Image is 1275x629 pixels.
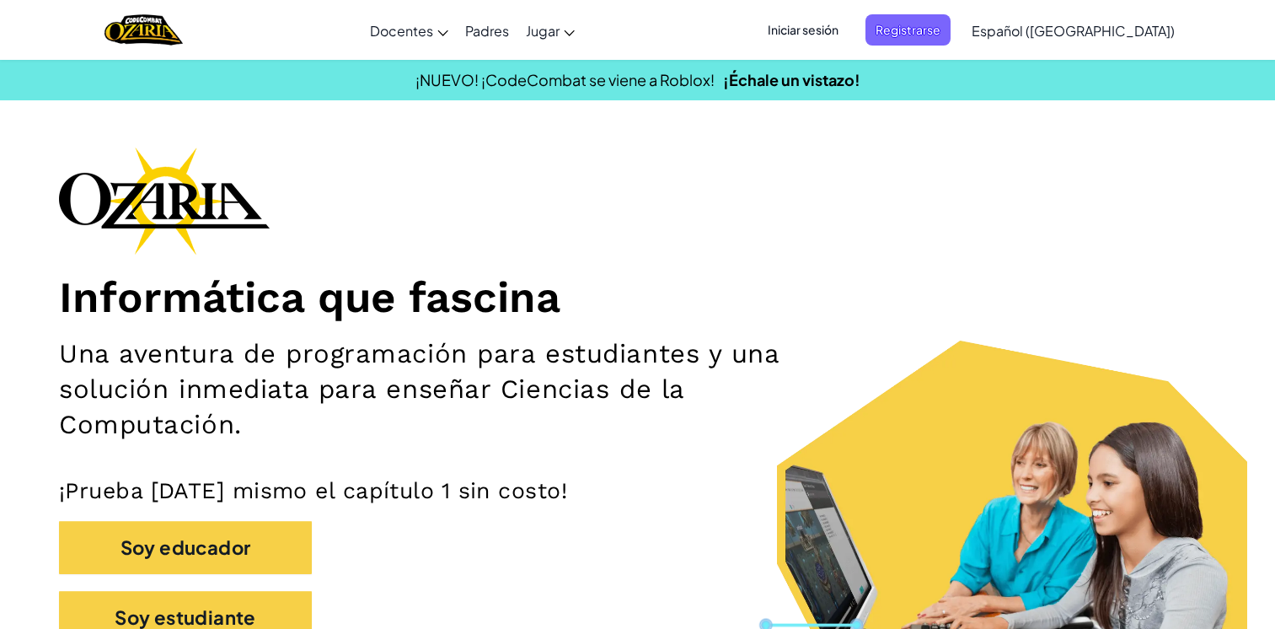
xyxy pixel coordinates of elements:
a: Ozaria by CodeCombat logo [104,13,183,47]
button: Iniciar sesión [758,14,849,46]
span: Jugar [526,22,560,40]
span: ¡NUEVO! ¡CodeCombat se viene a Roblox! [415,70,715,89]
a: Padres [457,8,517,53]
img: Home [104,13,183,47]
button: Soy educador [59,521,312,574]
a: Jugar [517,8,583,53]
span: Español ([GEOGRAPHIC_DATA]) [972,22,1175,40]
p: ¡Prueba [DATE] mismo el capítulo 1 sin costo! [59,476,1216,504]
img: Ozaria branding logo [59,147,270,255]
span: Docentes [370,22,433,40]
button: Registrarse [865,14,951,46]
a: Español ([GEOGRAPHIC_DATA]) [963,8,1183,53]
a: Docentes [362,8,457,53]
h2: Una aventura de programación para estudiantes y una solución inmediata para enseñar Ciencias de l... [59,336,834,443]
h1: Informática que fascina [59,271,1216,324]
a: ¡Échale un vistazo! [723,70,860,89]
